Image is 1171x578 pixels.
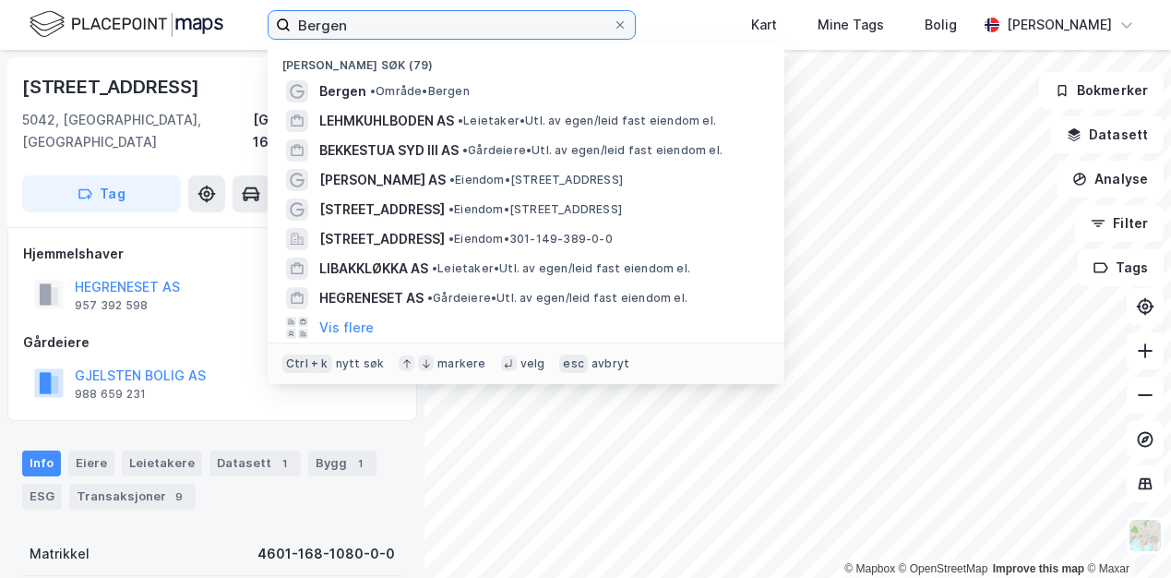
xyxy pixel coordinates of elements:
div: 957 392 598 [75,298,148,313]
div: ESG [22,484,62,510]
button: Tags [1078,249,1164,286]
div: nytt søk [336,356,385,371]
div: velg [520,356,545,371]
div: 1 [275,454,293,473]
span: [PERSON_NAME] AS [319,169,446,191]
div: Gårdeiere [23,331,401,354]
button: Filter [1075,205,1164,242]
div: 4601-168-1080-0-0 [257,543,395,565]
img: logo.f888ab2527a4732fd821a326f86c7f29.svg [30,8,223,41]
span: LIBAKKLØKKA AS [319,258,428,280]
span: [STREET_ADDRESS] [319,199,445,221]
button: Vis flere [319,317,374,339]
div: Kart [751,14,777,36]
a: Improve this map [993,562,1084,575]
span: • [432,261,437,275]
div: [GEOGRAPHIC_DATA], 168/1080 [253,109,402,153]
span: [STREET_ADDRESS] [319,228,445,250]
div: Mine Tags [818,14,884,36]
a: Mapbox [844,562,895,575]
button: Analyse [1057,161,1164,198]
div: Eiere [68,451,114,476]
div: 1 [351,454,369,473]
span: • [448,202,454,216]
div: Datasett [209,451,301,476]
span: Område • Bergen [370,84,470,99]
input: Søk på adresse, matrikkel, gårdeiere, leietakere eller personer [291,11,613,39]
div: Transaksjoner [69,484,196,510]
div: avbryt [591,356,629,371]
div: Leietakere [122,451,202,476]
div: 988 659 231 [75,387,146,402]
button: Datasett [1051,116,1164,153]
span: • [462,143,468,157]
span: Eiendom • 301-149-389-0-0 [448,232,613,247]
span: • [427,291,433,305]
iframe: Chat Widget [1079,489,1171,578]
span: Eiendom • [STREET_ADDRESS] [449,173,623,187]
div: Info [22,451,61,476]
span: • [449,173,455,187]
span: Eiendom • [STREET_ADDRESS] [448,202,622,217]
span: HEGRENESET AS [319,287,424,309]
div: Bolig [925,14,957,36]
div: Hjemmelshaver [23,243,401,265]
span: Gårdeiere • Utl. av egen/leid fast eiendom el. [462,143,723,158]
div: esc [559,355,588,373]
button: Tag [22,175,181,212]
div: markere [437,356,485,371]
div: Matrikkel [30,543,90,565]
div: Bygg [308,451,376,476]
span: • [370,84,376,98]
span: Bergen [319,80,366,102]
div: 5042, [GEOGRAPHIC_DATA], [GEOGRAPHIC_DATA] [22,109,253,153]
span: LEHMKUHLBODEN AS [319,110,454,132]
span: • [448,232,454,246]
div: Ctrl + k [282,355,332,373]
span: Leietaker • Utl. av egen/leid fast eiendom el. [432,261,690,276]
button: Bokmerker [1039,72,1164,109]
span: Leietaker • Utl. av egen/leid fast eiendom el. [458,114,716,128]
div: [PERSON_NAME] søk (79) [268,43,784,77]
span: BEKKESTUA SYD III AS [319,139,459,162]
a: OpenStreetMap [899,562,988,575]
span: Gårdeiere • Utl. av egen/leid fast eiendom el. [427,291,687,306]
span: • [458,114,463,127]
div: [PERSON_NAME] [1007,14,1112,36]
div: [STREET_ADDRESS] [22,72,203,102]
div: 9 [170,488,188,506]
